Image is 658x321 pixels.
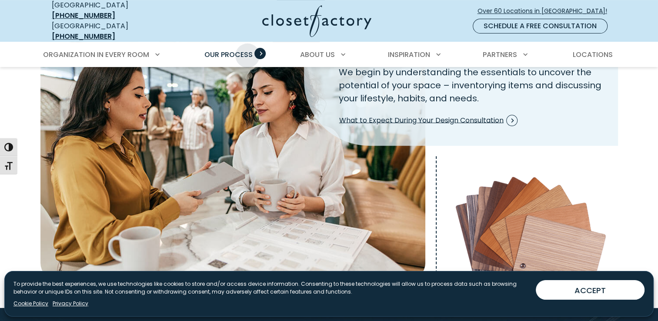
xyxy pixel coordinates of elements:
div: [GEOGRAPHIC_DATA] [52,21,178,42]
nav: Primary Menu [37,43,621,67]
span: Locations [572,50,612,60]
button: ACCEPT [536,280,645,300]
img: Wood veneer swatches [444,175,618,291]
a: What to Expect During Your Design Consultation [339,112,518,129]
img: Closet Factory Designer and customer consultation [40,22,425,280]
p: We begin by understanding the essentials to uncover the potential of your space – inventorying it... [339,66,608,105]
span: What to Expect During Your Design Consultation [339,115,518,126]
p: To provide the best experiences, we use technologies like cookies to store and/or access device i... [13,280,529,296]
a: Privacy Policy [53,300,88,308]
span: Organization in Every Room [43,50,149,60]
a: Schedule a Free Consultation [473,19,608,33]
span: Our Process [204,50,253,60]
a: [PHONE_NUMBER] [52,31,115,41]
a: [PHONE_NUMBER] [52,10,115,20]
span: Partners [483,50,517,60]
a: Cookie Policy [13,300,48,308]
span: About Us [300,50,335,60]
img: Closet Factory Logo [262,5,371,37]
span: Inspiration [388,50,430,60]
a: Over 60 Locations in [GEOGRAPHIC_DATA]! [477,3,615,19]
span: Over 60 Locations in [GEOGRAPHIC_DATA]! [478,7,614,16]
